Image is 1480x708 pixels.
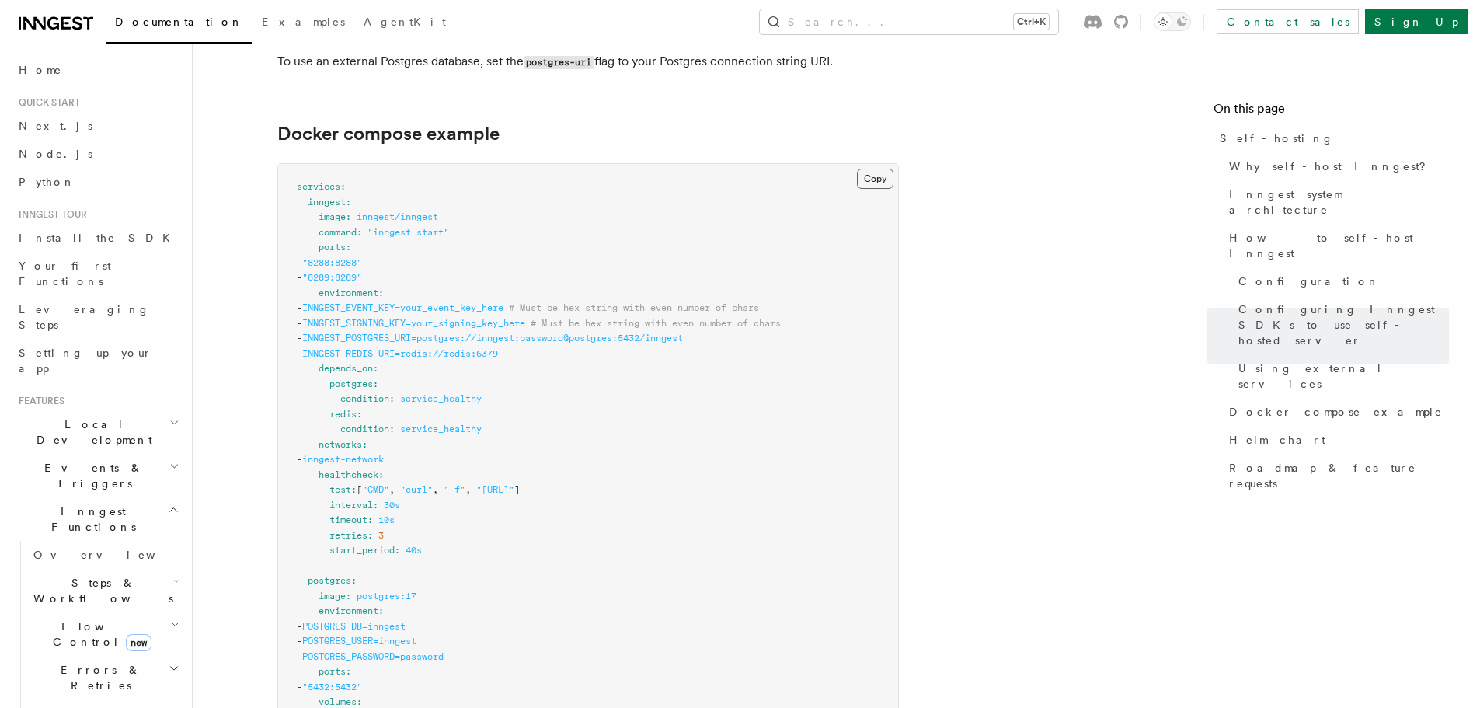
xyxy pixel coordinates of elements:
a: Docker compose example [277,123,500,145]
span: Install the SDK [19,232,179,244]
span: : [373,378,378,389]
span: Helm chart [1229,432,1325,448]
span: : [346,211,351,222]
span: Why self-host Inngest? [1229,159,1436,174]
span: Python [19,176,75,188]
span: : [340,181,346,192]
span: 30s [384,500,400,511]
span: healthcheck [319,469,378,480]
span: INNGEST_REDIS_URI=redis://redis:6379 [302,348,498,359]
span: 3 [378,530,384,541]
span: ] [514,484,520,495]
a: Configuring Inngest SDKs to use self-hosted server [1232,295,1449,354]
a: Using external services [1232,354,1449,398]
button: Copy [857,169,893,189]
span: retries [329,530,367,541]
span: Setting up your app [19,347,152,375]
span: interval [329,500,373,511]
span: : [389,424,395,434]
span: : [357,227,362,238]
span: Next.js [19,120,92,132]
span: Configuring Inngest SDKs to use self-hosted server [1238,302,1449,348]
span: Documentation [115,16,243,28]
span: Using external services [1238,361,1449,392]
button: Events & Triggers [12,454,183,497]
a: Configuration [1232,267,1449,295]
span: - [297,454,302,465]
span: Overview [33,549,193,561]
span: ports [319,666,346,677]
span: condition [340,393,389,404]
span: : [346,666,351,677]
span: : [378,605,384,616]
span: INNGEST_SIGNING_KEY=your_signing_key_here [302,318,525,329]
span: , [389,484,395,495]
span: : [378,469,384,480]
span: : [373,363,378,374]
span: image [319,591,346,602]
span: : [351,575,357,586]
span: INNGEST_EVENT_KEY=your_event_key_here [302,302,503,313]
span: postgres:17 [357,591,416,602]
span: inngest [308,197,346,208]
a: Next.js [12,112,183,140]
span: "inngest start" [367,227,449,238]
span: : [395,545,400,556]
a: Sign Up [1365,9,1468,34]
span: - [297,318,302,329]
span: : [357,409,362,420]
span: environment [319,605,378,616]
span: "curl" [400,484,433,495]
span: postgres [308,575,351,586]
span: Docker compose example [1229,404,1443,420]
span: Steps & Workflows [27,575,173,606]
span: "5432:5432" [302,682,362,692]
a: Contact sales [1217,9,1359,34]
button: Inngest Functions [12,497,183,541]
span: - [297,636,302,647]
span: Local Development [12,417,169,448]
span: command [319,227,357,238]
span: Leveraging Steps [19,303,150,331]
code: postgres-uri [524,56,594,69]
a: Roadmap & feature requests [1223,454,1449,497]
span: inngest-network [302,454,384,465]
span: services [297,181,340,192]
span: Self-hosting [1220,131,1334,146]
span: - [297,621,302,632]
span: POSTGRES_PASSWORD=password [302,651,444,662]
span: : [357,696,362,707]
span: - [297,682,302,692]
span: - [297,272,302,283]
span: Inngest Functions [12,504,168,535]
span: How to self-host Inngest [1229,230,1449,261]
span: redis [329,409,357,420]
span: postgres [329,378,373,389]
a: Your first Functions [12,252,183,295]
a: Python [12,168,183,196]
a: Overview [27,541,183,569]
span: timeout [329,514,367,525]
a: Examples [252,5,354,42]
h4: On this page [1214,99,1449,124]
a: Setting up your app [12,339,183,382]
span: Configuration [1238,274,1380,289]
span: Roadmap & feature requests [1229,460,1449,491]
span: new [126,634,151,651]
a: Documentation [106,5,252,44]
span: : [346,197,351,208]
a: Install the SDK [12,224,183,252]
a: Node.js [12,140,183,168]
a: Helm chart [1223,426,1449,454]
span: image [319,211,346,222]
span: - [297,333,302,344]
a: Inngest system architecture [1223,180,1449,224]
span: "-f" [444,484,465,495]
span: # Must be hex string with even number of chars [509,302,759,313]
span: Node.js [19,148,92,160]
a: How to self-host Inngest [1223,224,1449,267]
span: POSTGRES_USER=inngest [302,636,416,647]
span: - [297,651,302,662]
kbd: Ctrl+K [1014,14,1049,30]
span: networks [319,439,362,450]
